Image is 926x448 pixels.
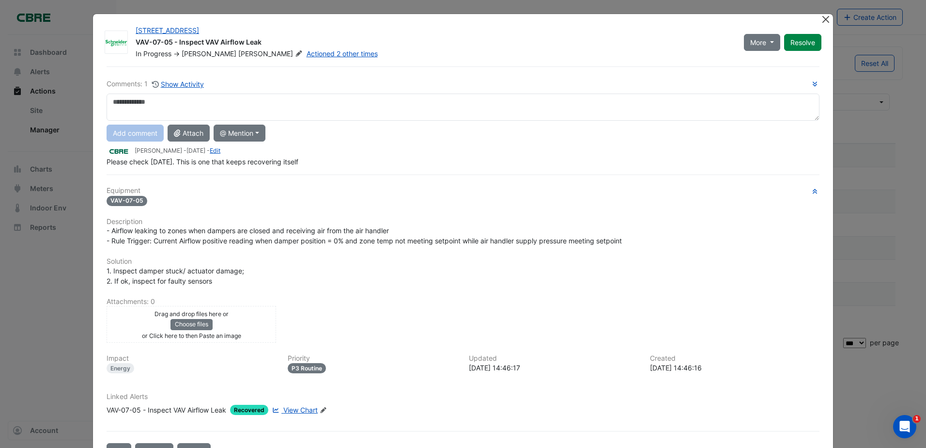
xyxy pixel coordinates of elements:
[170,319,213,330] button: Choose files
[913,415,921,423] span: 1
[173,49,180,58] span: ->
[107,226,622,245] span: - Airflow leaking to zones when dampers are closed and receiving air from the air handler - Rule ...
[105,38,127,48] img: Schneider Electric
[107,354,276,363] h6: Impact
[107,298,819,306] h6: Attachments: 0
[821,14,831,24] button: Close
[750,37,766,48] span: More
[168,125,210,142] button: Attach
[238,49,304,59] span: [PERSON_NAME]
[744,34,780,51] button: More
[650,354,819,363] h6: Created
[136,37,732,49] div: VAV-07-05 - Inspect VAV Airflow Leak
[107,405,226,415] div: VAV-07-05 - Inspect VAV Airflow Leak
[152,79,204,90] button: Show Activity
[210,147,220,154] a: Edit
[186,147,205,154] span: 2025-10-02 14:46:17
[307,49,378,58] a: Actioned 2 other times
[154,310,229,318] small: Drag and drop files here or
[283,406,318,414] span: View Chart
[893,415,916,438] iframe: Intercom live chat
[107,257,819,266] h6: Solution
[214,125,265,142] button: @ Mention
[107,393,819,401] h6: Linked Alerts
[230,405,268,415] span: Recovered
[107,196,147,206] span: VAV-07-05
[107,218,819,226] h6: Description
[142,332,241,339] small: or Click here to then Paste an image
[107,267,244,285] span: 1. Inspect damper stuck/ actuator damage; 2. If ok, inspect for faulty sensors
[182,49,236,58] span: [PERSON_NAME]
[288,363,326,373] div: P3 Routine
[107,187,819,195] h6: Equipment
[320,407,327,414] fa-icon: Edit Linked Alerts
[136,49,171,58] span: In Progress
[650,363,819,373] div: [DATE] 14:46:16
[469,363,638,373] div: [DATE] 14:46:17
[107,146,131,157] img: CBRE Charter Hall
[107,363,134,373] div: Energy
[784,34,821,51] button: Resolve
[288,354,457,363] h6: Priority
[270,405,318,415] a: View Chart
[107,79,204,90] div: Comments: 1
[469,354,638,363] h6: Updated
[107,158,298,166] span: Please check [DATE]. This is one that keeps recovering itself
[136,26,199,34] a: [STREET_ADDRESS]
[135,146,220,155] small: [PERSON_NAME] - -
